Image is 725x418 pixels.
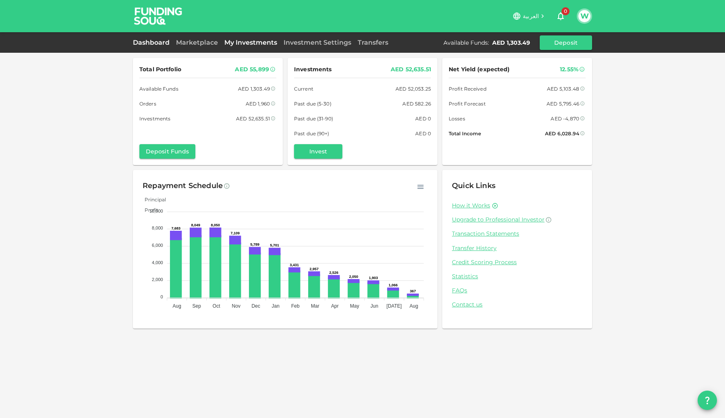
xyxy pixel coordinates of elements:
span: Principal [139,197,166,203]
tspan: Mar [311,303,319,309]
span: Past due (31-90) [294,114,333,123]
div: AED 52,635.51 [391,64,431,74]
div: AED 1,303.49 [492,39,530,47]
span: Current [294,85,313,93]
button: Deposit Funds [139,144,195,159]
a: Marketplace [173,39,221,46]
span: Past due (5-30) [294,99,331,108]
span: Profit [139,207,158,213]
div: 12.55% [560,64,578,74]
a: Statistics [452,273,582,280]
tspan: 4,000 [152,260,163,265]
a: My Investments [221,39,280,46]
a: Upgrade to Professional Investor [452,216,582,223]
tspan: 6,000 [152,243,163,248]
span: Past due (90+) [294,129,329,138]
tspan: Aug [410,303,418,309]
a: FAQs [452,287,582,294]
div: AED 5,795.46 [547,99,579,108]
div: AED 52,053.25 [396,85,431,93]
div: AED 1,303.49 [238,85,270,93]
tspan: Aug [172,303,181,309]
tspan: 2,000 [152,277,163,282]
span: Profit Forecast [449,99,486,108]
span: Upgrade to Professional Investor [452,216,545,223]
tspan: Apr [331,303,339,309]
a: How it Works [452,202,490,209]
tspan: Sep [193,303,201,309]
tspan: May [350,303,359,309]
span: 0 [561,7,570,15]
a: Transaction Statements [452,230,582,238]
button: Deposit [540,35,592,50]
span: Net Yield (expected) [449,64,510,74]
div: Available Funds : [443,39,489,47]
tspan: Jan [272,303,280,309]
a: Investment Settings [280,39,354,46]
tspan: 8,000 [152,226,163,230]
span: Quick Links [452,181,495,190]
button: W [578,10,590,22]
span: العربية [523,12,539,20]
div: Repayment Schedule [143,180,223,192]
div: AED 0 [415,114,431,123]
a: Contact us [452,301,582,308]
span: Orders [139,99,156,108]
a: Credit Scoring Process [452,259,582,266]
div: AED 1,960 [246,99,270,108]
tspan: Dec [252,303,260,309]
div: AED 6,028.94 [545,129,579,138]
tspan: Jun [371,303,378,309]
div: AED -4,870 [551,114,579,123]
span: Profit Received [449,85,487,93]
div: AED 55,899 [235,64,269,74]
span: Losses [449,114,465,123]
span: Investments [294,64,331,74]
button: Invest [294,144,342,159]
a: Transfers [354,39,391,46]
span: Total Portfolio [139,64,181,74]
span: Total Income [449,129,481,138]
tspan: 10,000 [149,209,163,213]
tspan: [DATE] [387,303,402,309]
span: Available Funds [139,85,178,93]
div: AED 582.26 [402,99,431,108]
tspan: Oct [213,303,220,309]
button: question [698,391,717,410]
button: 0 [553,8,569,24]
div: AED 52,635.51 [236,114,270,123]
div: AED 5,103.48 [547,85,579,93]
a: Transfer History [452,244,582,252]
a: Dashboard [133,39,173,46]
span: Investments [139,114,170,123]
div: AED 0 [415,129,431,138]
tspan: Feb [291,303,300,309]
tspan: 0 [161,294,163,299]
tspan: Nov [232,303,240,309]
